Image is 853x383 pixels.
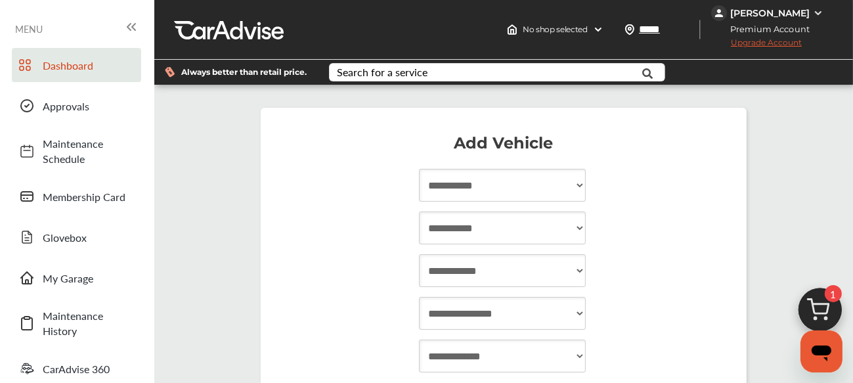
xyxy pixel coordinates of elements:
[825,285,842,302] span: 1
[12,220,141,254] a: Glovebox
[813,8,823,18] img: WGsFRI8htEPBVLJbROoPRyZpYNWhNONpIPPETTm6eUC0GeLEiAAAAAElFTkSuQmCC
[43,58,135,73] span: Dashboard
[43,271,135,286] span: My Garage
[181,68,307,76] span: Always better than retail price.
[507,24,517,35] img: header-home-logo.8d720a4f.svg
[43,361,135,376] span: CarAdvise 360
[523,24,588,35] span: No shop selected
[43,308,135,338] span: Maintenance History
[43,189,135,204] span: Membership Card
[274,137,733,150] p: Add Vehicle
[699,20,701,39] img: header-divider.bc55588e.svg
[12,129,141,173] a: Maintenance Schedule
[711,5,727,21] img: jVpblrzwTbfkPYzPPzSLxeg0AAAAASUVORK5CYII=
[12,302,141,345] a: Maintenance History
[43,136,135,166] span: Maintenance Schedule
[12,89,141,123] a: Approvals
[43,230,135,245] span: Glovebox
[43,99,135,114] span: Approvals
[712,22,820,36] span: Premium Account
[15,24,43,34] span: MENU
[12,48,141,82] a: Dashboard
[730,7,810,19] div: [PERSON_NAME]
[624,24,635,35] img: location_vector.a44bc228.svg
[165,66,175,78] img: dollor_label_vector.a70140d1.svg
[12,261,141,295] a: My Garage
[337,67,427,78] div: Search for a service
[800,330,842,372] iframe: Button to launch messaging window
[711,37,802,54] span: Upgrade Account
[12,179,141,214] a: Membership Card
[789,282,852,345] img: cart_icon.3d0951e8.svg
[593,24,603,35] img: header-down-arrow.9dd2ce7d.svg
